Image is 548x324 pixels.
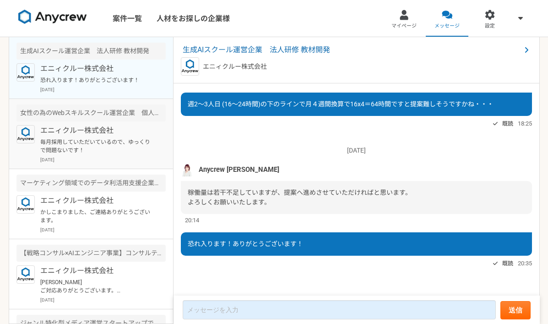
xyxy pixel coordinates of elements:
p: 恐れ入ります！ありがとうございます！ [40,76,153,84]
div: 女性の為のWebスキルスクール運営企業 個人営業 [16,104,166,121]
div: 生成AIスクール運営企業 法人研修 教材開発 [16,43,166,60]
span: 20:35 [518,259,532,268]
span: 既読 [502,118,513,129]
span: 既読 [502,258,513,269]
img: 8DqYSo04kwAAAAASUVORK5CYII= [18,10,87,24]
p: [DATE] [40,86,166,93]
img: logo_text_blue_01.png [181,57,199,76]
p: エニィクルー株式会社 [203,62,267,71]
p: [DATE] [40,156,166,163]
p: [DATE] [40,226,166,233]
img: logo_text_blue_01.png [16,125,35,143]
span: 稼働量は若干不足していますが、提案へ進めさせていただければと思います。 よろしくお願いいたします。 [188,189,412,206]
img: logo_text_blue_01.png [16,63,35,82]
span: 週2〜3人日 (16〜24時間)の下のラインで月４週間換算で16x4＝64時間ですと提案難しそうですかね・・・ [188,100,494,108]
p: [DATE] [40,297,166,303]
span: 18:25 [518,119,532,128]
p: かしこまりました、ご連絡ありがとうございます。 [40,208,153,225]
p: エニィクルー株式会社 [40,125,153,136]
span: 設定 [485,22,495,30]
p: エニィクルー株式会社 [40,265,153,276]
span: 生成AIスクール運営企業 法人研修 教材開発 [183,44,521,55]
button: 送信 [500,301,531,319]
div: 【戦略コンサル×AIエンジニア事業】コンサルティング統括部長職（COO候補） [16,245,166,262]
img: logo_text_blue_01.png [16,265,35,284]
div: マーケティング領域でのデータ利活用支援企業 新規事業開発 [16,175,166,192]
p: エニィクルー株式会社 [40,195,153,206]
p: 毎月採用していただいているので、ゆっくりで問題ないです！ [40,138,153,154]
span: メッセージ [434,22,460,30]
img: logo_text_blue_01.png [16,195,35,214]
span: 恐れ入ります！ありがとうございます！ [188,240,303,247]
span: マイページ [391,22,417,30]
p: [PERSON_NAME] ご対応ありがとうございます。 こちらご経験のところは相談可能かと思っているのですが、週３以下だと要望として少し難しいかもしれません。 経歴書を拝見し、別件でご案内でき... [40,278,153,295]
p: エニィクルー株式会社 [40,63,153,74]
img: %E5%90%8D%E7%A7%B0%E6%9C%AA%E8%A8%AD%E5%AE%9A%E3%81%AE%E3%83%87%E3%82%B6%E3%82%A4%E3%83%B3__3_.png [181,163,195,176]
span: 20:14 [185,216,199,225]
p: [DATE] [181,146,532,155]
span: Anycrew [PERSON_NAME] [199,165,279,175]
